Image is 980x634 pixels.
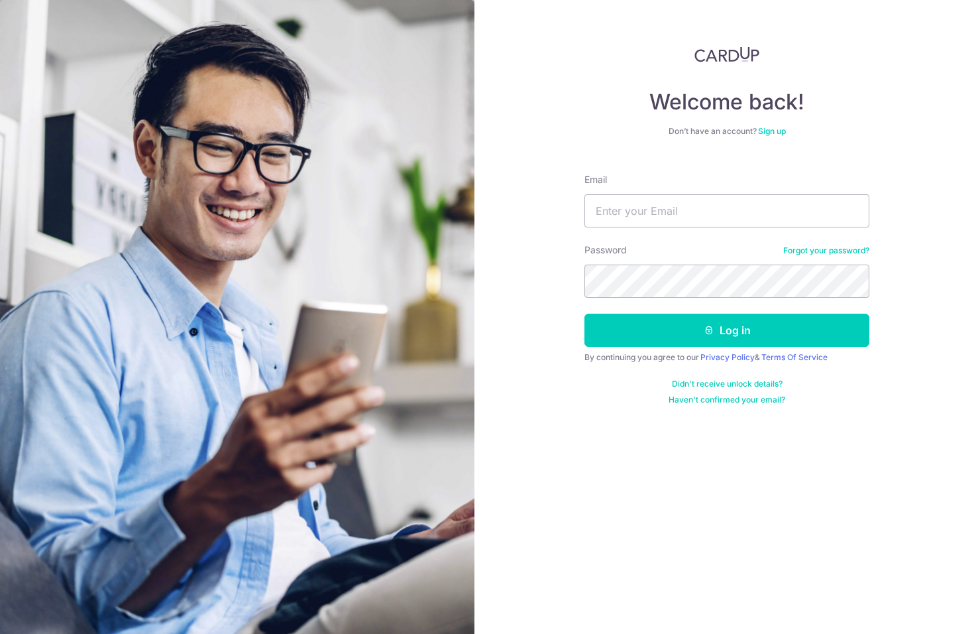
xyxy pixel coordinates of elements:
a: Didn't receive unlock details? [672,379,783,389]
h4: Welcome back! [584,89,869,115]
label: Email [584,173,607,186]
button: Log in [584,314,869,347]
a: Haven't confirmed your email? [669,395,785,405]
div: Don’t have an account? [584,126,869,137]
a: Privacy Policy [700,352,755,362]
input: Enter your Email [584,194,869,227]
img: CardUp Logo [694,46,759,62]
a: Terms Of Service [761,352,828,362]
a: Sign up [758,126,786,136]
div: By continuing you agree to our & [584,352,869,363]
label: Password [584,243,627,257]
a: Forgot your password? [783,245,869,256]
